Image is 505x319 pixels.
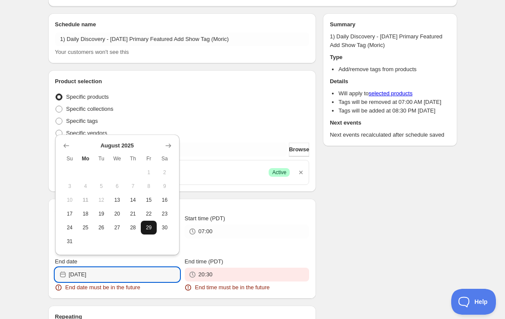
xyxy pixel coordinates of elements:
[129,183,138,190] span: 7
[141,179,157,193] button: Friday August 8 2025
[129,155,138,162] span: Th
[157,193,173,207] button: Saturday August 16 2025
[144,224,153,231] span: 29
[62,179,78,193] button: Sunday August 3 2025
[109,207,125,221] button: Wednesday August 20 2025
[62,207,78,221] button: Sunday August 17 2025
[93,179,109,193] button: Tuesday August 5 2025
[77,193,93,207] button: Today Monday August 11 2025
[330,131,450,139] p: Next events recalculated after schedule saved
[185,258,223,265] span: End time (PDT)
[93,221,109,235] button: Tuesday August 26 2025
[81,210,90,217] span: 18
[93,193,109,207] button: Tuesday August 12 2025
[97,155,106,162] span: Tu
[62,193,78,207] button: Sunday August 10 2025
[451,289,496,315] iframe: Toggle Customer Support
[65,238,74,245] span: 31
[160,169,169,176] span: 2
[141,193,157,207] button: Friday August 15 2025
[55,49,129,55] span: Your customers won't see this
[369,90,412,97] a: selected products
[338,89,450,98] li: Will apply to
[66,130,107,136] span: Specific vendors
[129,210,138,217] span: 21
[330,119,450,127] h2: Next events
[77,179,93,193] button: Monday August 4 2025
[157,166,173,179] button: Saturday August 2 2025
[109,193,125,207] button: Wednesday August 13 2025
[109,152,125,166] th: Wednesday
[125,152,141,166] th: Thursday
[55,77,310,86] h2: Product selection
[125,207,141,221] button: Thursday August 21 2025
[144,210,153,217] span: 22
[185,215,225,222] span: Start time (PDT)
[330,20,450,29] h2: Summary
[330,53,450,62] h2: Type
[113,210,122,217] span: 20
[125,221,141,235] button: Thursday August 28 2025
[65,183,74,190] span: 3
[97,224,106,231] span: 26
[330,77,450,86] h2: Details
[160,155,169,162] span: Sa
[81,224,90,231] span: 25
[338,98,450,106] li: Tags will be removed at 07:00 AM [DATE]
[81,155,90,162] span: Mo
[144,155,153,162] span: Fr
[55,20,310,29] h2: Schedule name
[109,179,125,193] button: Wednesday August 6 2025
[81,183,90,190] span: 4
[81,197,90,203] span: 11
[55,258,77,265] span: End date
[338,106,450,115] li: Tags will be added at 08:30 PM [DATE]
[77,207,93,221] button: Monday August 18 2025
[162,140,174,152] button: Show next month, September 2025
[195,283,270,292] span: End time must be in the future
[125,179,141,193] button: Thursday August 7 2025
[160,224,169,231] span: 30
[66,118,98,124] span: Specific tags
[65,155,74,162] span: Su
[65,283,140,292] span: End date must be in the future
[109,221,125,235] button: Wednesday August 27 2025
[55,206,310,214] h2: Active dates
[144,183,153,190] span: 8
[66,106,114,112] span: Specific collections
[97,210,106,217] span: 19
[65,224,74,231] span: 24
[129,224,138,231] span: 28
[97,197,106,203] span: 12
[77,152,93,166] th: Monday
[157,179,173,193] button: Saturday August 9 2025
[144,197,153,203] span: 15
[330,32,450,50] p: 1) Daily Discovery - [DATE] Primary Featured Add Show Tag (Moric)
[289,143,309,156] button: Browse
[141,152,157,166] th: Friday
[289,145,309,154] span: Browse
[97,183,106,190] span: 5
[60,140,72,152] button: Show previous month, July 2025
[93,207,109,221] button: Tuesday August 19 2025
[62,235,78,248] button: Sunday August 31 2025
[93,152,109,166] th: Tuesday
[157,207,173,221] button: Saturday August 23 2025
[66,94,109,100] span: Specific products
[272,169,286,176] span: Active
[141,166,157,179] button: Friday August 1 2025
[125,193,141,207] button: Thursday August 14 2025
[144,169,153,176] span: 1
[157,152,173,166] th: Saturday
[62,152,78,166] th: Sunday
[77,221,93,235] button: Monday August 25 2025
[113,155,122,162] span: We
[113,183,122,190] span: 6
[65,197,74,203] span: 10
[65,210,74,217] span: 17
[160,183,169,190] span: 9
[141,221,157,235] button: Friday August 29 2025
[160,197,169,203] span: 16
[338,65,450,74] li: Add/remove tags from products
[157,221,173,235] button: Saturday August 30 2025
